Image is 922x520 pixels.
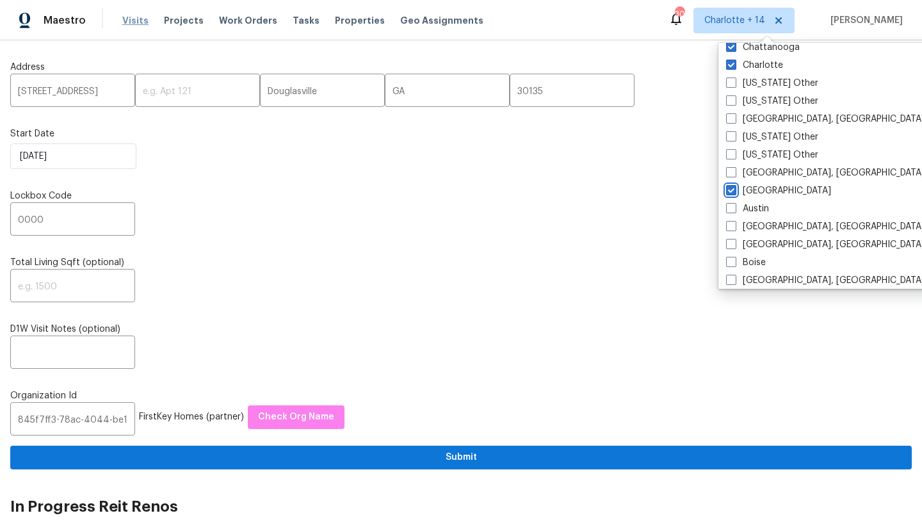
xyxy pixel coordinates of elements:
[10,405,135,435] input: e.g. 83a26f94-c10f-4090-9774-6139d7b9c16c
[10,446,912,469] button: Submit
[219,14,277,27] span: Work Orders
[293,16,319,25] span: Tasks
[825,14,903,27] span: [PERSON_NAME]
[385,77,510,107] input: e.g. GA
[10,500,912,513] h2: In Progress Reit Renos
[122,14,149,27] span: Visits
[675,8,684,20] div: 300
[44,14,86,27] span: Maestro
[726,256,766,269] label: Boise
[139,412,244,421] span: FirstKey Homes (partner)
[10,143,136,169] input: M/D/YYYY
[10,77,135,107] input: e.g. 123 Main St
[726,184,831,197] label: [GEOGRAPHIC_DATA]
[704,14,765,27] span: Charlotte + 14
[248,405,344,429] button: Check Org Name
[726,59,783,72] label: Charlotte
[10,127,912,140] label: Start Date
[135,77,260,107] input: e.g. Apt 121
[726,149,818,161] label: [US_STATE] Other
[510,77,635,107] input: e.g. 30066
[164,14,204,27] span: Projects
[10,389,912,402] label: Organization Id
[20,450,902,466] span: Submit
[726,77,818,90] label: [US_STATE] Other
[10,61,912,74] label: Address
[726,131,818,143] label: [US_STATE] Other
[726,41,800,54] label: Chattanooga
[10,272,135,302] input: e.g. 1500
[10,190,912,202] label: Lockbox Code
[726,202,769,215] label: Austin
[10,206,135,236] input: e.g. 5341
[335,14,385,27] span: Properties
[400,14,483,27] span: Geo Assignments
[726,95,818,108] label: [US_STATE] Other
[260,77,385,107] input: e.g. Atlanta
[258,409,334,425] span: Check Org Name
[10,323,912,336] label: D1W Visit Notes (optional)
[10,256,912,269] label: Total Living Sqft (optional)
